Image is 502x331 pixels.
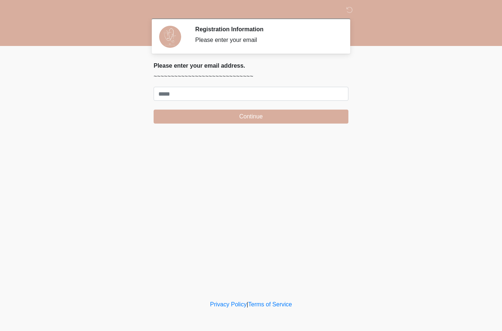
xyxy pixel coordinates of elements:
h2: Registration Information [195,26,337,33]
div: Please enter your email [195,36,337,45]
a: | [247,301,248,307]
a: Privacy Policy [210,301,247,307]
h2: Please enter your email address. [154,62,348,69]
img: DM Wellness & Aesthetics Logo [146,6,156,15]
img: Agent Avatar [159,26,181,48]
a: Terms of Service [248,301,292,307]
button: Continue [154,110,348,124]
p: ~~~~~~~~~~~~~~~~~~~~~~~~~~~~~ [154,72,348,81]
